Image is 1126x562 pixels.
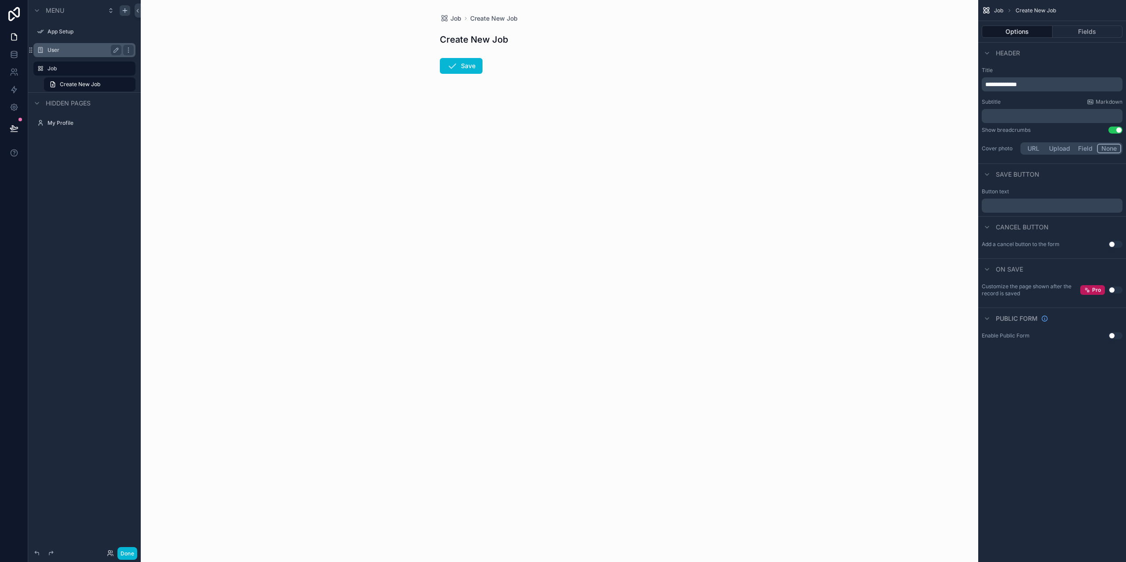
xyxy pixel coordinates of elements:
[117,547,137,560] button: Done
[450,14,461,23] span: Job
[1016,7,1056,14] span: Create New Job
[982,77,1122,91] div: scrollable content
[996,265,1023,274] span: On save
[982,109,1122,123] div: scrollable content
[996,314,1038,323] span: Public form
[982,25,1053,38] button: Options
[996,170,1039,179] span: Save button
[982,98,1001,105] label: Subtitle
[982,241,1060,248] label: Add a cancel button to the form
[982,67,1122,74] label: Title
[44,77,135,91] a: Create New Job
[982,332,1030,339] div: Enable Public Form
[46,99,91,108] span: Hidden pages
[1096,98,1122,105] span: Markdown
[46,6,64,15] span: Menu
[1097,144,1121,153] button: None
[48,120,134,127] label: My Profile
[470,14,518,23] a: Create New Job
[982,127,1031,134] div: Show breadcrumbs
[48,28,134,35] label: App Setup
[1074,144,1097,153] button: Field
[982,188,1009,195] label: Button text
[48,47,118,54] label: User
[48,65,130,72] label: Job
[440,14,461,23] a: Job
[1092,286,1101,294] span: Pro
[996,223,1049,232] span: Cancel button
[982,145,1017,152] label: Cover photo
[982,283,1080,297] label: Customize the page shown after the record is saved
[982,199,1122,213] div: scrollable content
[1045,144,1074,153] button: Upload
[440,33,508,46] h1: Create New Job
[1087,98,1122,105] a: Markdown
[996,49,1020,58] span: Header
[994,7,1003,14] span: Job
[1053,25,1123,38] button: Fields
[1022,144,1045,153] button: URL
[60,81,100,88] span: Create New Job
[440,58,483,74] button: Save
